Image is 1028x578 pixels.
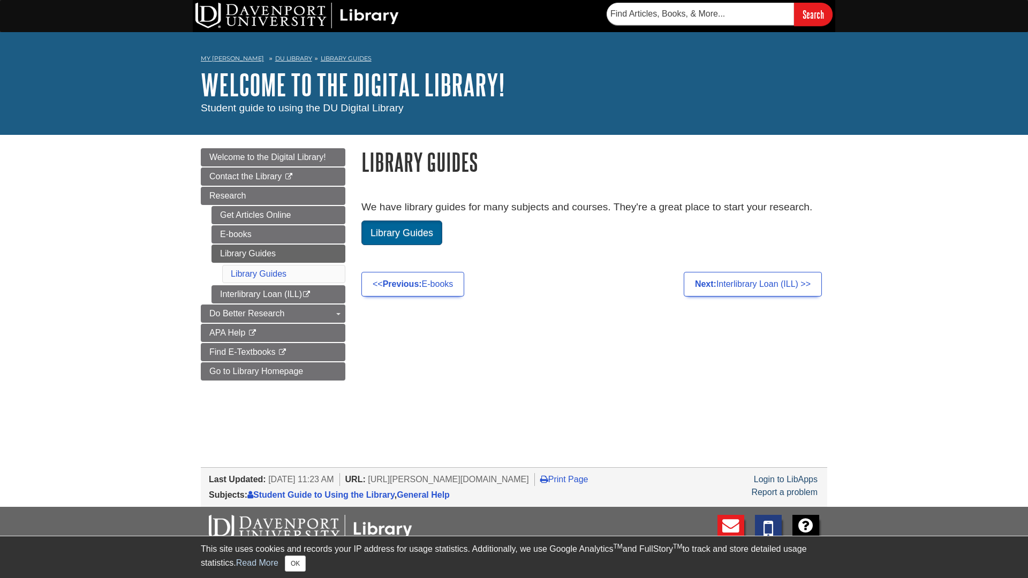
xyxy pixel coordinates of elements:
a: Library Guides [361,220,442,245]
span: Last Updated: [209,475,266,484]
sup: TM [613,543,622,550]
a: Text [755,515,782,552]
i: This link opens in a new window [302,291,311,298]
form: Searches DU Library's articles, books, and more [607,3,833,26]
span: Find E-Textbooks [209,347,276,356]
img: DU Libraries [209,515,412,543]
input: Find Articles, Books, & More... [607,3,794,25]
span: Welcome to the Digital Library! [209,153,326,162]
a: E-mail [717,515,744,552]
nav: breadcrumb [201,51,827,69]
strong: Previous: [383,279,422,288]
a: Welcome to the Digital Library! [201,148,345,166]
a: Read More [236,558,278,567]
span: [URL][PERSON_NAME][DOMAIN_NAME] [368,475,529,484]
a: Library Guides [321,55,372,62]
a: Library Guides [211,245,345,263]
span: URL: [345,475,366,484]
span: [DATE] 11:23 AM [268,475,334,484]
h1: Library Guides [361,148,827,176]
a: E-books [211,225,345,244]
strong: Next: [695,279,716,288]
span: Subjects: [209,490,247,499]
a: <<Previous:E-books [361,272,464,296]
a: FAQ [792,515,819,552]
a: Welcome to the Digital Library! [201,68,505,101]
a: DU Library [275,55,312,62]
div: This site uses cookies and records your IP address for usage statistics. Additionally, we use Goo... [201,543,827,572]
a: Student Guide to Using the Library [247,490,395,499]
span: Go to Library Homepage [209,367,303,376]
a: Get Articles Online [211,206,345,224]
div: Guide Page Menu [201,148,345,381]
span: Research [209,191,246,200]
span: Do Better Research [209,309,285,318]
a: Find E-Textbooks [201,343,345,361]
a: Report a problem [751,488,818,497]
a: APA Help [201,324,345,342]
a: Contact the Library [201,168,345,186]
button: Close [285,556,306,572]
i: This link opens in a new window [284,173,293,180]
a: My [PERSON_NAME] [201,54,264,63]
a: Print Page [540,475,588,484]
a: Interlibrary Loan (ILL) [211,285,345,303]
a: Do Better Research [201,305,345,323]
a: Library Guides [231,269,286,278]
a: Research [201,187,345,205]
img: DU Library [195,3,399,28]
i: This link opens in a new window [278,349,287,356]
a: General Help [397,490,450,499]
i: Print Page [540,475,548,483]
span: Contact the Library [209,172,282,181]
sup: TM [673,543,682,550]
input: Search [794,3,833,26]
a: Login to LibApps [754,475,818,484]
span: , [247,490,450,499]
a: Go to Library Homepage [201,362,345,381]
i: This link opens in a new window [248,330,257,337]
p: We have library guides for many subjects and courses. They're a great place to start your research. [361,200,827,215]
span: Student guide to using the DU Digital Library [201,102,404,113]
a: Next:Interlibrary Loan (ILL) >> [684,272,822,296]
span: APA Help [209,328,245,337]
